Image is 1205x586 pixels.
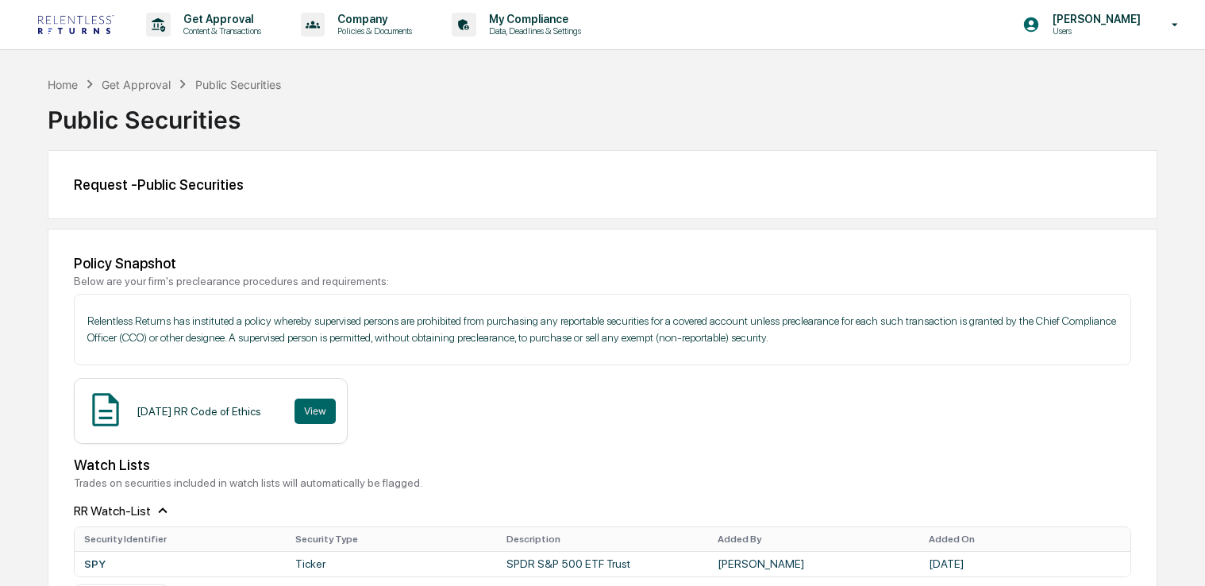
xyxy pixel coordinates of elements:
[86,390,125,430] img: Document Icon
[75,527,286,551] th: Security Identifier
[74,489,1131,519] div: RR Watch-List
[74,457,1131,473] div: Watch Lists
[74,255,1131,272] div: Policy Snapshot
[74,476,1131,489] div: Trades on securities included in watch lists will automatically be flagged.
[171,13,269,25] p: Get Approval
[919,527,1130,551] th: Added On
[48,93,1157,134] div: Public Securities
[325,13,420,25] p: Company
[102,78,171,91] div: Get Approval
[286,527,497,551] th: Security Type
[74,176,1131,193] div: Request - Public Securities
[497,551,708,576] td: SPDR S&P 500 ETF Trust
[476,13,589,25] p: My Compliance
[919,551,1130,576] td: [DATE]
[325,25,420,37] p: Policies & Documents
[48,78,78,91] div: Home
[1154,534,1197,576] iframe: Open customer support
[171,25,269,37] p: Content & Transactions
[137,405,261,418] div: [DATE] RR Code of Ethics
[38,15,114,34] img: logo
[497,527,708,551] th: Description
[708,527,919,551] th: Added By
[1040,13,1149,25] p: [PERSON_NAME]
[1040,25,1149,37] p: Users
[87,313,1118,346] p: Relentless Returns has instituted a policy whereby supervised persons are prohibited from purchas...
[195,78,281,91] div: Public Securities
[74,275,1131,287] div: Below are your firm's preclearance procedures and requirements:
[84,557,276,570] div: SPY
[708,551,919,576] td: [PERSON_NAME]
[295,399,336,424] button: View
[476,25,589,37] p: Data, Deadlines & Settings
[286,551,497,576] td: Ticker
